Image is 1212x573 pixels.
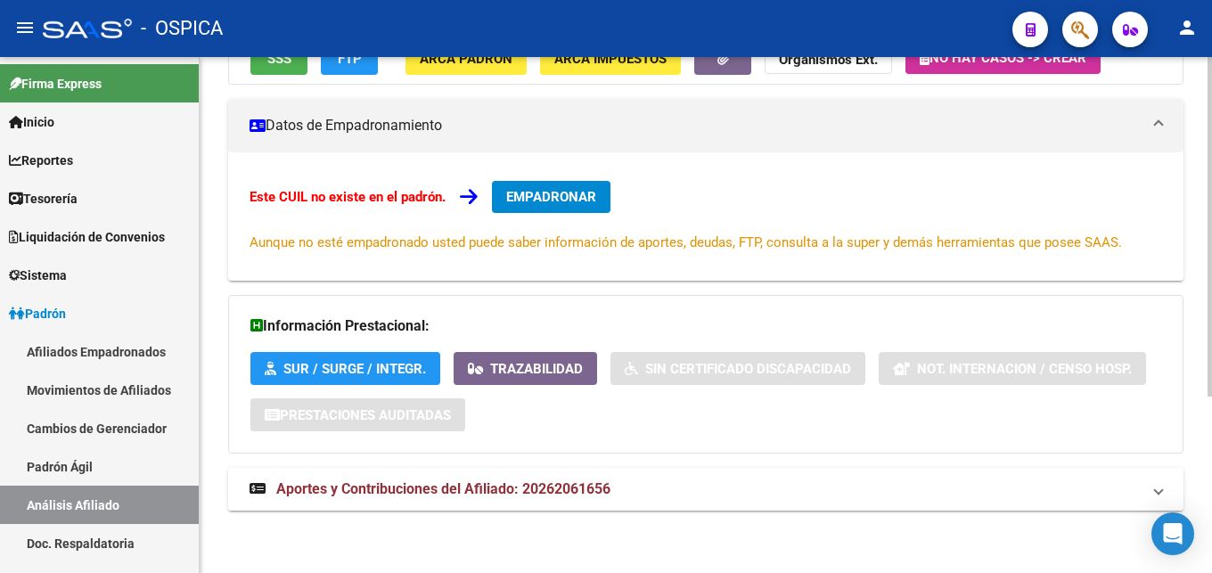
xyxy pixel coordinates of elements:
span: Sin Certificado Discapacidad [645,361,851,377]
div: Open Intercom Messenger [1151,512,1194,555]
span: No hay casos -> Crear [920,50,1086,66]
button: ARCA Padrón [405,42,527,75]
button: EMPADRONAR [492,181,610,213]
div: Datos de Empadronamiento [228,152,1183,281]
span: Sistema [9,266,67,285]
mat-icon: menu [14,17,36,38]
button: Trazabilidad [454,352,597,385]
h3: Información Prestacional: [250,314,1161,339]
span: Tesorería [9,189,78,209]
span: Trazabilidad [490,361,583,377]
button: No hay casos -> Crear [905,42,1101,74]
mat-icon: person [1176,17,1198,38]
button: Sin Certificado Discapacidad [610,352,865,385]
mat-panel-title: Datos de Empadronamiento [250,116,1141,135]
button: FTP [321,42,378,75]
button: Not. Internacion / Censo Hosp. [879,352,1146,385]
button: SSS [250,42,307,75]
button: SUR / SURGE / INTEGR. [250,352,440,385]
span: ARCA Impuestos [554,51,667,67]
span: Liquidación de Convenios [9,227,165,247]
mat-expansion-panel-header: Datos de Empadronamiento [228,99,1183,152]
span: Padrón [9,304,66,323]
span: Aunque no esté empadronado usted puede saber información de aportes, deudas, FTP, consulta a la s... [250,234,1122,250]
strong: Organismos Ext. [779,52,878,68]
button: Prestaciones Auditadas [250,398,465,431]
span: EMPADRONAR [506,189,596,205]
span: SUR / SURGE / INTEGR. [283,361,426,377]
span: Reportes [9,151,73,170]
span: Firma Express [9,74,102,94]
span: Not. Internacion / Censo Hosp. [917,361,1132,377]
span: Aportes y Contribuciones del Afiliado: 20262061656 [276,480,610,497]
mat-expansion-panel-header: Aportes y Contribuciones del Afiliado: 20262061656 [228,468,1183,511]
span: SSS [267,51,291,67]
button: Organismos Ext. [765,42,892,75]
span: ARCA Padrón [420,51,512,67]
button: ARCA Impuestos [540,42,681,75]
span: FTP [338,51,362,67]
span: Inicio [9,112,54,132]
strong: Este CUIL no existe en el padrón. [250,189,446,205]
span: Prestaciones Auditadas [280,407,451,423]
span: - OSPICA [141,9,223,48]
